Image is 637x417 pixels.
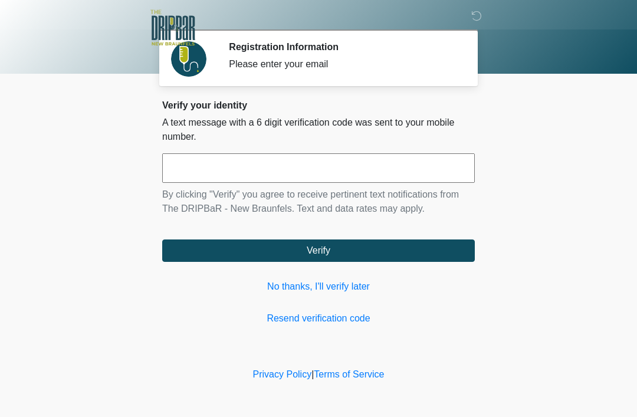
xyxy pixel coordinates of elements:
[314,369,384,379] a: Terms of Service
[162,188,475,216] p: By clicking "Verify" you agree to receive pertinent text notifications from The DRIPBaR - New Bra...
[162,239,475,262] button: Verify
[150,9,195,47] img: The DRIPBaR - New Braunfels Logo
[162,280,475,294] a: No thanks, I'll verify later
[253,369,312,379] a: Privacy Policy
[229,57,457,71] div: Please enter your email
[162,100,475,111] h2: Verify your identity
[162,116,475,144] p: A text message with a 6 digit verification code was sent to your mobile number.
[162,311,475,326] a: Resend verification code
[171,41,206,77] img: Agent Avatar
[311,369,314,379] a: |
